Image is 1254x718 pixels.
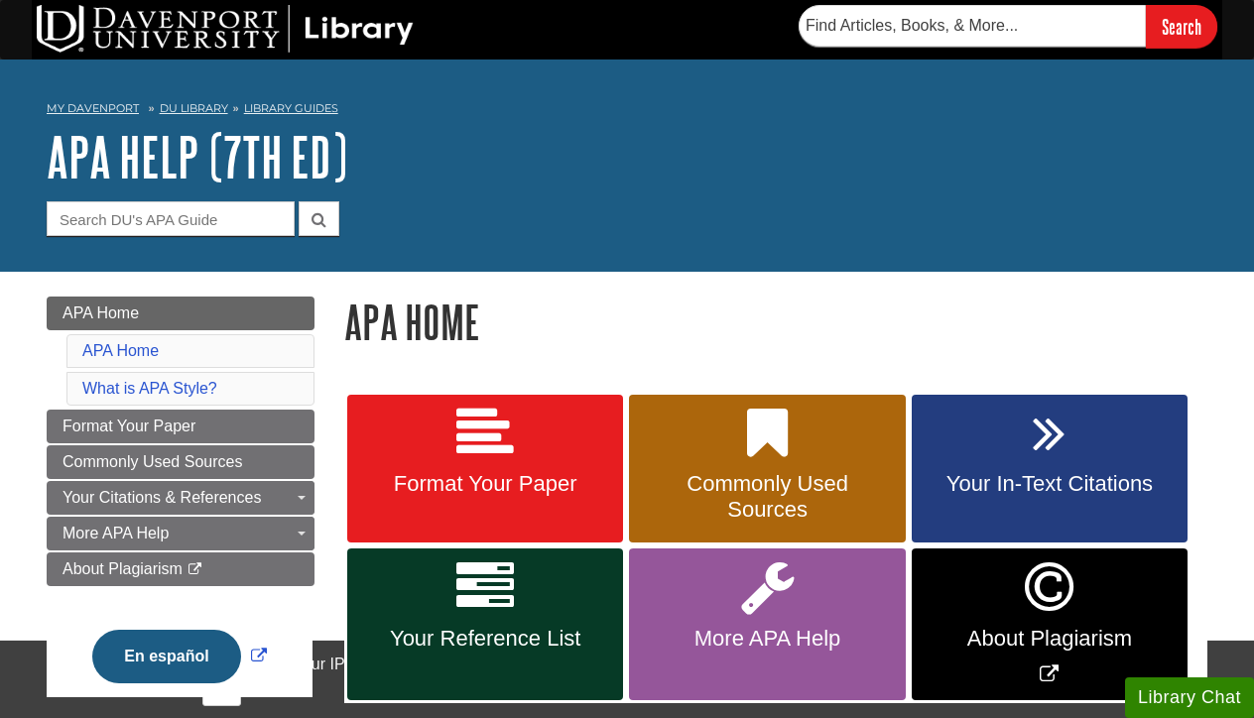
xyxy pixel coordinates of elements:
[629,395,905,543] a: Commonly Used Sources
[47,201,295,236] input: Search DU's APA Guide
[644,471,890,523] span: Commonly Used Sources
[63,489,261,506] span: Your Citations & References
[47,445,314,479] a: Commonly Used Sources
[47,95,1207,127] nav: breadcrumb
[63,525,169,541] span: More APA Help
[82,342,159,359] a: APA Home
[47,410,314,443] a: Format Your Paper
[47,517,314,550] a: More APA Help
[47,297,314,330] a: APA Home
[927,471,1173,497] span: Your In-Text Citations
[362,471,608,497] span: Format Your Paper
[347,548,623,700] a: Your Reference List
[47,126,347,187] a: APA Help (7th Ed)
[37,5,414,53] img: DU Library
[912,395,1188,543] a: Your In-Text Citations
[629,548,905,700] a: More APA Help
[92,630,240,683] button: En español
[63,453,242,470] span: Commonly Used Sources
[644,626,890,652] span: More APA Help
[799,5,1146,47] input: Find Articles, Books, & More...
[347,395,623,543] a: Format Your Paper
[47,552,314,586] a: About Plagiarism
[344,297,1207,347] h1: APA Home
[160,101,228,115] a: DU Library
[87,648,271,664] a: Link opens in new window
[63,560,183,577] span: About Plagiarism
[47,100,139,117] a: My Davenport
[47,481,314,515] a: Your Citations & References
[362,626,608,652] span: Your Reference List
[1125,677,1254,718] button: Library Chat
[927,626,1173,652] span: About Plagiarism
[1146,5,1217,48] input: Search
[187,563,203,576] i: This link opens in a new window
[47,297,314,717] div: Guide Page Menu
[912,548,1188,700] a: Link opens in new window
[82,380,217,397] a: What is APA Style?
[244,101,338,115] a: Library Guides
[63,304,139,321] span: APA Home
[799,5,1217,48] form: Searches DU Library's articles, books, and more
[63,418,195,434] span: Format Your Paper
